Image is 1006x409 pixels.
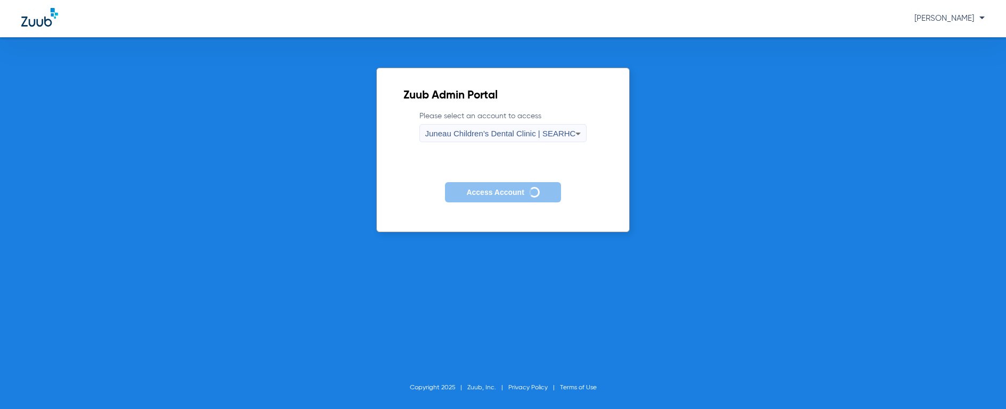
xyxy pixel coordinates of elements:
[21,8,58,27] img: Zuub Logo
[403,91,603,101] h2: Zuub Admin Portal
[410,382,467,393] li: Copyright 2025
[953,358,1006,409] iframe: Chat Widget
[419,111,587,142] label: Please select an account to access
[560,385,597,391] a: Terms of Use
[445,182,560,203] button: Access Account
[467,382,508,393] li: Zuub, Inc.
[914,14,985,22] span: [PERSON_NAME]
[466,188,524,197] span: Access Account
[425,129,576,138] span: Juneau Children’s Dental Clinic | SEARHC
[508,385,548,391] a: Privacy Policy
